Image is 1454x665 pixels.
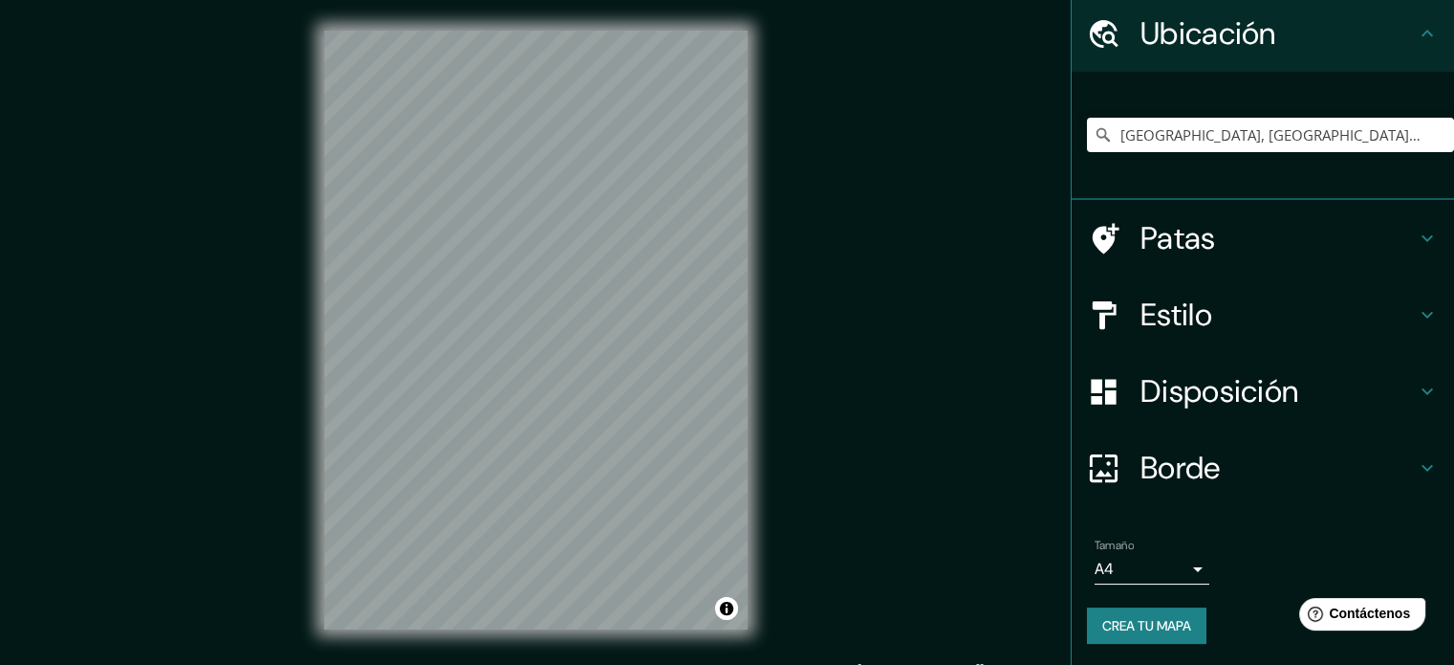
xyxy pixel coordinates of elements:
[1095,554,1209,585] div: A4
[1095,538,1134,553] font: Tamaño
[715,597,738,620] button: Activar o desactivar atribución
[1102,617,1191,634] font: Crea tu mapa
[1072,353,1454,430] div: Disposición
[1140,448,1221,488] font: Borde
[1140,371,1298,411] font: Disposición
[1140,13,1276,54] font: Ubicación
[1095,559,1114,579] font: A4
[1087,608,1206,644] button: Crea tu mapa
[1072,430,1454,506] div: Borde
[1087,118,1454,152] input: Elige tu ciudad o zona
[1140,295,1212,335] font: Estilo
[1072,200,1454,277] div: Patas
[1072,277,1454,353] div: Estilo
[324,31,748,630] canvas: Mapa
[1284,590,1433,644] iframe: Lanzador de widgets de ayuda
[1140,218,1216,258] font: Patas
